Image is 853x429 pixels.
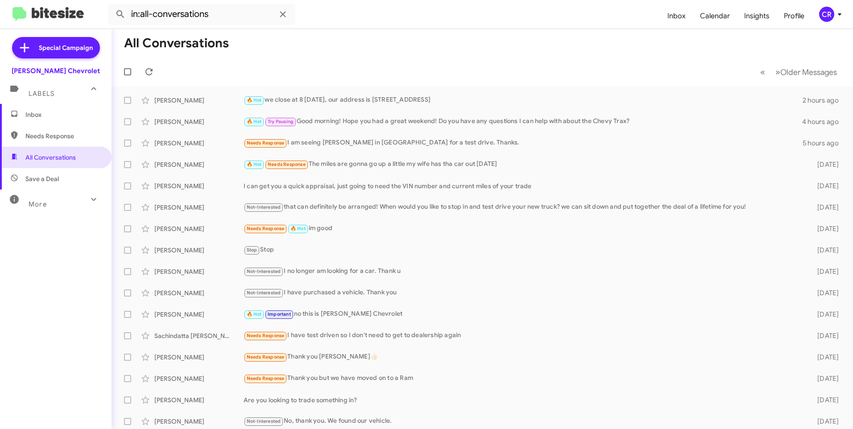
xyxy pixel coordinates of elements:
span: Needs Response [247,333,285,338]
span: Save a Deal [25,174,59,183]
div: [DATE] [803,203,846,212]
span: Not-Interested [247,290,281,296]
span: Not-Interested [247,418,281,424]
div: [DATE] [803,246,846,255]
div: I no longer am looking for a car. Thank u [244,266,803,276]
span: 🔥 Hot [247,97,262,103]
div: I have test driven so I don't need to get to dealership again [244,330,803,341]
div: [PERSON_NAME] [154,246,244,255]
div: Are you looking to trade something in? [244,396,803,404]
div: [PERSON_NAME] [154,181,244,190]
a: Calendar [693,3,737,29]
div: [DATE] [803,181,846,190]
div: Stop [244,245,803,255]
div: we close at 8 [DATE], our address is [STREET_ADDRESS] [244,95,803,105]
div: [PERSON_NAME] [154,160,244,169]
a: Inbox [660,3,693,29]
div: [PERSON_NAME] [154,353,244,362]
span: Stop [247,247,257,253]
div: [DATE] [803,331,846,340]
div: [PERSON_NAME] [154,417,244,426]
div: [DATE] [803,310,846,319]
input: Search [108,4,295,25]
div: CR [819,7,834,22]
span: 🔥 Hot [247,119,262,124]
div: 4 hours ago [802,117,846,126]
div: [DATE] [803,224,846,233]
div: Thank you but we have moved on to a Ram [244,373,803,384]
span: Needs Response [247,226,285,231]
span: Try Pausing [268,119,294,124]
span: 🔥 Hot [290,226,306,231]
div: The miles are gonna go up a little my wife has tha car out [DATE] [244,159,803,169]
h1: All Conversations [124,36,229,50]
div: [PERSON_NAME] [154,96,244,105]
div: I am seeing [PERSON_NAME] in [GEOGRAPHIC_DATA] for a test drive. Thanks. [244,138,803,148]
span: » [775,66,780,78]
button: Next [770,63,842,81]
span: Inbox [25,110,101,119]
div: I can get you a quick appraisal, just going to need the VIN number and current miles of your trade [244,181,803,190]
div: [PERSON_NAME] [154,117,244,126]
div: im good [244,223,803,234]
div: Thank you [PERSON_NAME]👍🏻 [244,352,803,362]
div: [PERSON_NAME] [154,267,244,276]
div: [DATE] [803,267,846,276]
nav: Page navigation example [755,63,842,81]
div: 5 hours ago [803,139,846,148]
div: [DATE] [803,289,846,297]
span: Labels [29,90,54,98]
a: Insights [737,3,777,29]
div: [DATE] [803,160,846,169]
span: Older Messages [780,67,837,77]
div: [PERSON_NAME] [154,139,244,148]
span: Needs Response [247,375,285,381]
div: that can definitely be arranged! When would you like to stop in and test drive your new truck? we... [244,202,803,212]
div: [PERSON_NAME] [154,396,244,404]
div: [PERSON_NAME] Chevrolet [12,66,100,75]
div: [PERSON_NAME] [154,224,244,233]
span: Needs Response [247,354,285,360]
span: Not-Interested [247,268,281,274]
span: 🔥 Hot [247,311,262,317]
span: Needs Response [25,132,101,140]
div: [DATE] [803,396,846,404]
span: « [760,66,765,78]
span: Important [268,311,291,317]
span: Needs Response [268,161,306,167]
div: [PERSON_NAME] [154,310,244,319]
div: 2 hours ago [803,96,846,105]
div: Good morning! Hope you had a great weekend! Do you have any questions I can help with about the C... [244,116,802,127]
a: Special Campaign [12,37,100,58]
div: [DATE] [803,353,846,362]
span: Special Campaign [39,43,93,52]
div: I have purchased a vehicle. Thank you [244,288,803,298]
div: no this is [PERSON_NAME] Chevrolet [244,309,803,319]
span: More [29,200,47,208]
div: [PERSON_NAME] [154,289,244,297]
span: All Conversations [25,153,76,162]
div: [PERSON_NAME] [154,203,244,212]
div: [PERSON_NAME] [154,374,244,383]
div: Sachindatta [PERSON_NAME] [154,331,244,340]
span: Not-Interested [247,204,281,210]
div: No, thank you. We found our vehicle. [244,416,803,426]
span: 🔥 Hot [247,161,262,167]
div: [DATE] [803,417,846,426]
span: Needs Response [247,140,285,146]
button: CR [812,7,843,22]
div: [DATE] [803,374,846,383]
a: Profile [777,3,812,29]
button: Previous [755,63,770,81]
